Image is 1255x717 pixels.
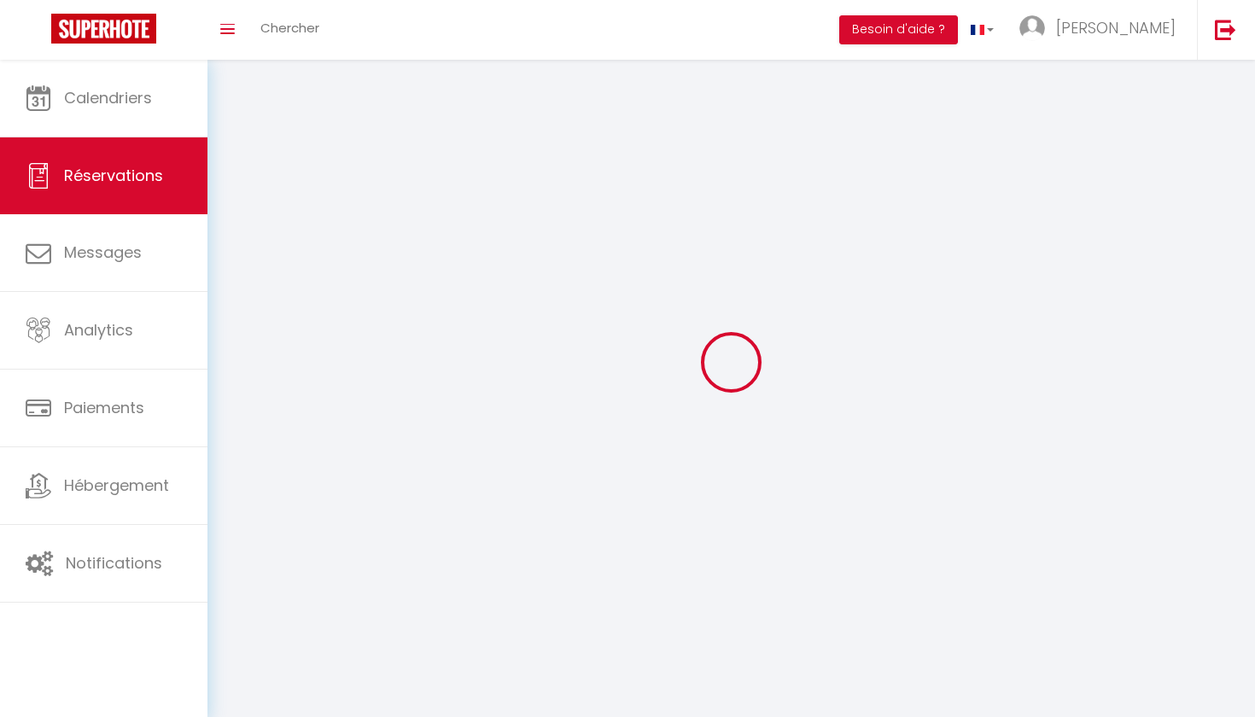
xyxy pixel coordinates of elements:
button: Besoin d'aide ? [839,15,958,44]
span: Hébergement [64,475,169,496]
img: Super Booking [51,14,156,44]
span: Paiements [64,397,144,418]
img: ... [1019,15,1045,41]
span: Calendriers [64,87,152,108]
span: Messages [64,242,142,263]
span: [PERSON_NAME] [1056,17,1176,38]
button: Ouvrir le widget de chat LiveChat [14,7,65,58]
img: logout [1215,19,1236,40]
span: Analytics [64,319,133,341]
span: Notifications [66,552,162,574]
span: Chercher [260,19,319,37]
span: Réservations [64,165,163,186]
iframe: Chat [1182,640,1242,704]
